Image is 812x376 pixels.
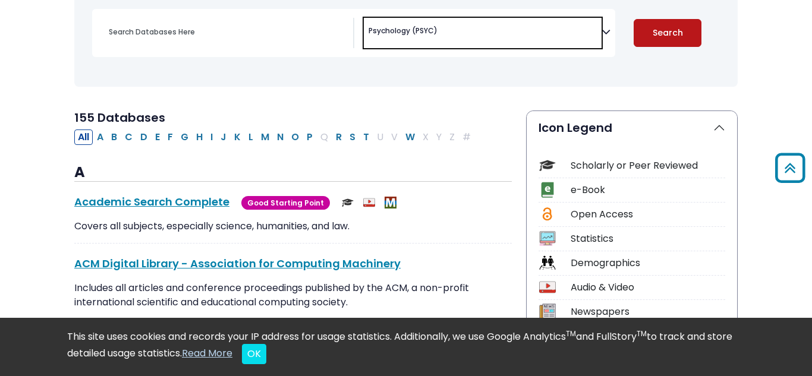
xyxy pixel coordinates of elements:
[193,129,206,145] button: Filter Results H
[571,280,725,295] div: Audio & Video
[74,194,229,209] a: Academic Search Complete
[539,230,555,247] img: Icon Statistics
[245,129,257,145] button: Filter Results L
[539,182,555,198] img: Icon e-Book
[241,196,330,210] span: Good Starting Point
[360,129,373,145] button: Filter Results T
[771,158,809,178] a: Back to Top
[571,159,725,173] div: Scholarly or Peer Reviewed
[527,111,737,144] button: Icon Legend
[539,157,555,173] img: Icon Scholarly or Peer Reviewed
[137,129,151,145] button: Filter Results D
[566,328,576,339] sup: TM
[288,129,303,145] button: Filter Results O
[108,129,121,145] button: Filter Results B
[539,279,555,295] img: Icon Audio & Video
[217,129,230,145] button: Filter Results J
[102,23,353,40] input: Search database by title or keyword
[571,207,725,222] div: Open Access
[164,129,177,145] button: Filter Results F
[74,109,165,126] span: 155 Databases
[231,129,244,145] button: Filter Results K
[634,19,701,47] button: Submit for Search Results
[637,328,647,339] sup: TM
[93,129,107,145] button: Filter Results A
[332,129,345,145] button: Filter Results R
[342,197,354,208] img: Scholarly or Peer Reviewed
[242,344,266,364] button: Close
[182,346,232,360] a: Read More
[540,206,555,222] img: Icon Open Access
[74,129,93,145] button: All
[207,129,216,145] button: Filter Results I
[402,129,418,145] button: Filter Results W
[177,129,192,145] button: Filter Results G
[74,281,512,324] p: Includes all articles and conference proceedings published by the ACM, a non-profit international...
[369,26,438,36] span: Psychology (PSYC)
[152,129,163,145] button: Filter Results E
[539,304,555,320] img: Icon Newspapers
[74,164,512,182] h3: A
[121,129,136,145] button: Filter Results C
[385,197,396,208] img: MeL (Michigan electronic Library)
[346,129,359,145] button: Filter Results S
[571,232,725,246] div: Statistics
[571,305,725,319] div: Newspapers
[74,129,476,143] div: Alpha-list to filter by first letter of database name
[440,28,445,37] textarea: Search
[571,183,725,197] div: e-Book
[74,256,401,271] a: ACM Digital Library - Association for Computing Machinery
[571,256,725,270] div: Demographics
[303,129,316,145] button: Filter Results P
[257,129,273,145] button: Filter Results M
[273,129,287,145] button: Filter Results N
[74,219,512,233] p: Covers all subjects, especially science, humanities, and law.
[363,197,375,208] img: Audio & Video
[364,26,438,36] li: Psychology (PSYC)
[539,255,555,271] img: Icon Demographics
[67,330,745,364] div: This site uses cookies and records your IP address for usage statistics. Additionally, we use Goo...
